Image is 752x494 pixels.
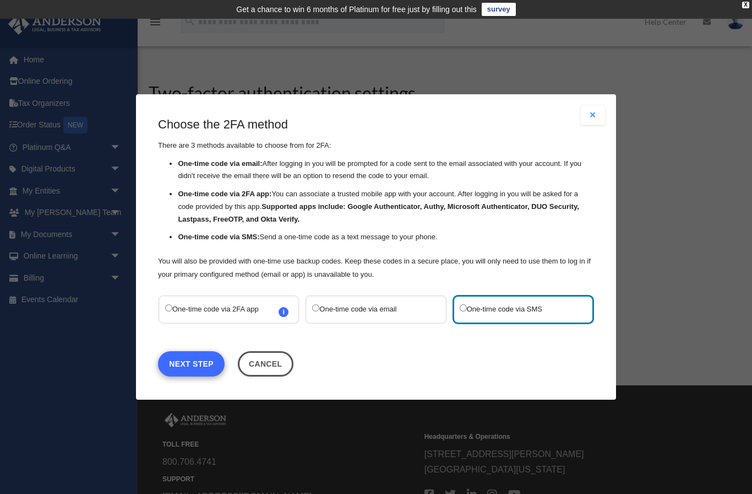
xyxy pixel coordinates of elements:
input: One-time code via email [312,304,319,312]
strong: One-time code via 2FA app: [178,190,271,198]
p: You will also be provided with one-time use backup codes. Keep these codes in a secure place, you... [158,255,594,281]
h3: Choose the 2FA method [158,116,594,133]
label: One-time code via email [312,302,428,317]
button: Close modal [581,105,605,125]
a: Next Step [158,351,225,377]
a: survey [482,3,516,16]
button: Close this dialog window [238,351,293,377]
div: Get a chance to win 6 months of Platinum for free just by filling out this [236,3,477,16]
li: After logging in you will be prompted for a code sent to the email associated with your account. ... [178,158,594,183]
label: One-time code via SMS [460,302,576,317]
strong: Supported apps include: Google Authenticator, Authy, Microsoft Authenticator, DUO Security, Lastp... [178,202,579,223]
strong: One-time code via SMS: [178,233,259,241]
div: close [742,2,749,8]
input: One-time code via 2FA appi [165,304,172,312]
li: Send a one-time code as a text message to your phone. [178,232,594,244]
input: One-time code via SMS [460,304,467,312]
label: One-time code via 2FA app [165,302,281,317]
li: You can associate a trusted mobile app with your account. After logging in you will be asked for ... [178,188,594,225]
div: There are 3 methods available to choose from for 2FA: [158,116,594,281]
span: i [279,307,288,317]
strong: One-time code via email: [178,159,262,168]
